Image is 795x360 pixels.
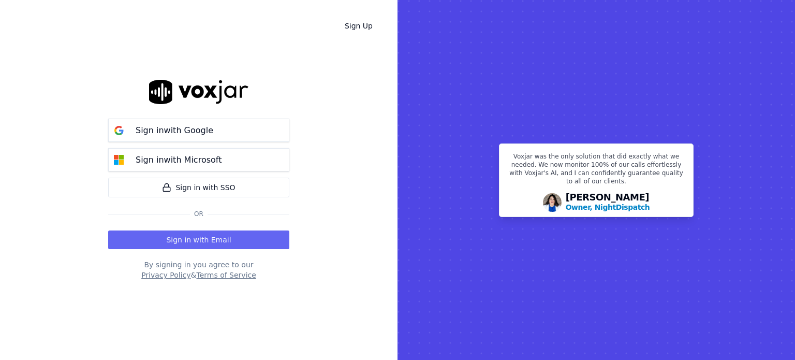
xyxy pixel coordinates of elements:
button: Privacy Policy [141,270,190,280]
p: Owner, NightDispatch [566,202,650,212]
span: Or [190,210,208,218]
div: By signing in you agree to our & [108,260,289,280]
p: Voxjar was the only solution that did exactly what we needed. We now monitor 100% of our calls ef... [506,152,687,190]
img: logo [149,80,248,104]
button: Sign inwith Google [108,119,289,142]
div: [PERSON_NAME] [566,193,650,212]
a: Sign in with SSO [108,178,289,197]
p: Sign in with Google [136,124,213,137]
button: Sign inwith Microsoft [108,148,289,171]
button: Sign in with Email [108,231,289,249]
button: Terms of Service [196,270,256,280]
a: Sign Up [336,17,381,35]
img: google Sign in button [109,120,129,141]
p: Sign in with Microsoft [136,154,222,166]
img: microsoft Sign in button [109,150,129,170]
img: Avatar [543,193,562,212]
